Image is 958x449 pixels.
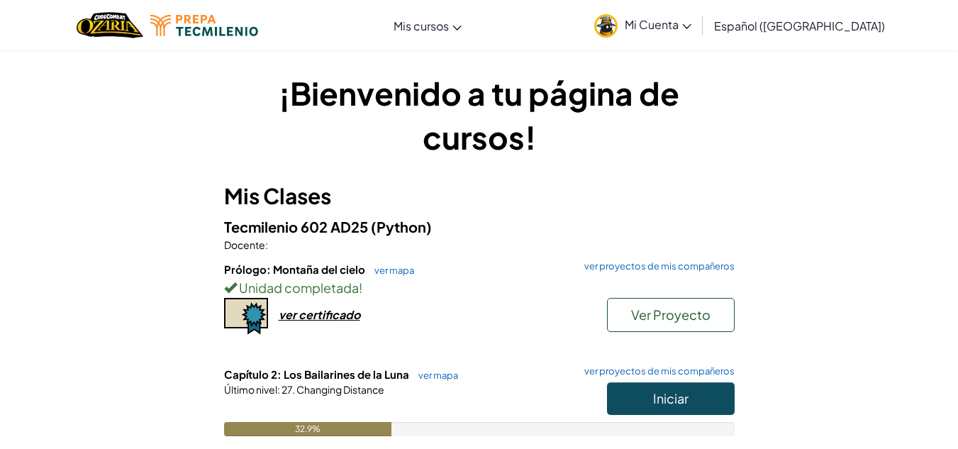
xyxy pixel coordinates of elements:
span: ! [359,279,362,296]
button: Iniciar [607,382,735,415]
a: ver mapa [411,370,458,381]
a: Mi Cuenta [587,3,698,48]
img: certificate-icon.png [224,298,268,335]
span: Español ([GEOGRAPHIC_DATA]) [714,18,885,33]
span: (Python) [371,218,432,235]
h1: ¡Bienvenido a tu página de cursos! [224,71,735,159]
span: Prólogo: Montaña del cielo [224,262,367,276]
img: avatar [594,14,618,38]
a: Mis cursos [386,6,469,45]
span: Changing Distance [295,383,384,396]
span: Último nivel [224,383,277,396]
a: Ozaria by CodeCombat logo [77,11,143,40]
img: Home [77,11,143,40]
span: : [277,383,280,396]
a: ver mapa [367,265,414,276]
div: ver certificado [279,307,360,322]
a: ver proyectos de mis compañeros [577,367,735,376]
img: Tecmilenio logo [150,15,258,36]
span: Mis cursos [394,18,449,33]
span: : [265,238,268,251]
a: ver certificado [224,307,360,322]
span: 27. [280,383,295,396]
span: Iniciar [653,390,689,406]
span: Ver Proyecto [631,306,711,323]
span: Tecmilenio 602 AD25 [224,218,371,235]
a: Español ([GEOGRAPHIC_DATA]) [707,6,892,45]
button: Ver Proyecto [607,298,735,332]
span: Mi Cuenta [625,17,691,32]
span: Capítulo 2: Los Bailarines de la Luna [224,367,411,381]
div: 32.9% [224,422,392,436]
a: ver proyectos de mis compañeros [577,262,735,271]
span: Docente [224,238,265,251]
span: Unidad completada [237,279,359,296]
h3: Mis Clases [224,180,735,212]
